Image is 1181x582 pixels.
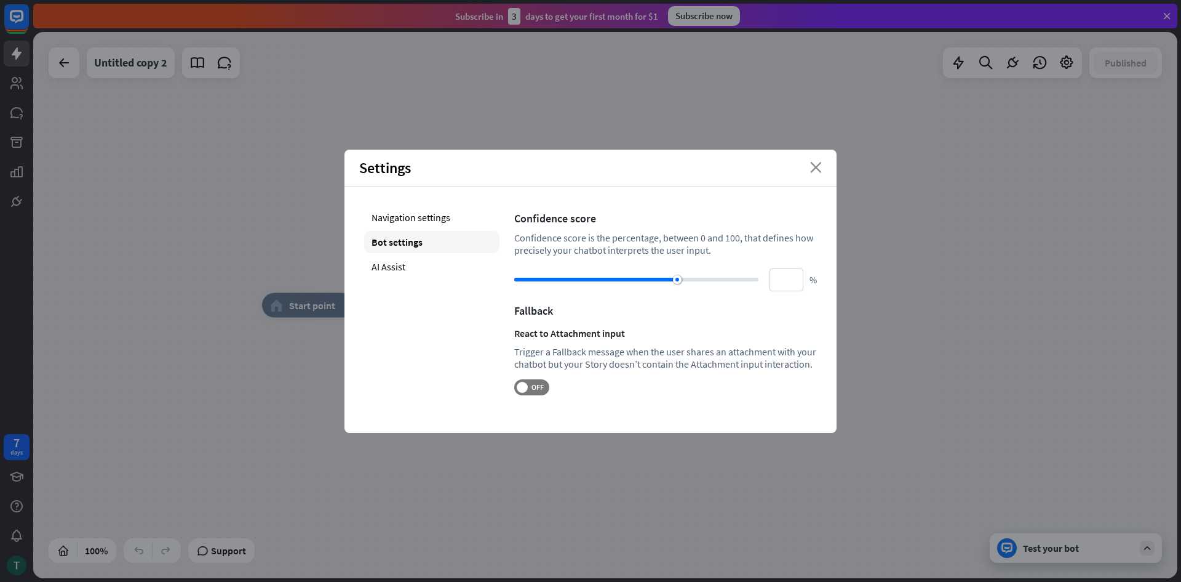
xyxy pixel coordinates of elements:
[1023,542,1134,554] div: Test your bot
[364,231,499,253] div: Bot settings
[14,437,20,448] div: 7
[514,304,817,318] div: Fallback
[10,5,47,42] button: Open LiveChat chat widget
[289,299,335,312] span: Start point
[1094,52,1158,74] button: Published
[514,232,817,256] div: Confidence score is the percentage, between 0 and 100, that defines how precisely your chatbot in...
[514,327,817,339] div: React to Attachment input
[508,8,520,25] div: 3
[514,346,817,370] div: Trigger a Fallback message when the user shares an attachment with your chatbot but your Story do...
[81,541,111,560] div: 100%
[4,434,30,460] a: 7 days
[270,299,283,312] i: home_2
[809,274,817,286] span: %
[455,8,658,25] div: Subscribe in days to get your first month for $1
[359,158,411,177] span: Settings
[528,382,547,392] span: OFF
[810,162,822,173] i: close
[10,448,23,457] div: days
[211,541,246,560] span: Support
[94,47,167,78] div: Untitled copy 2
[514,211,817,225] div: Confidence score
[364,256,499,278] div: AI Assist
[668,6,740,26] div: Subscribe now
[364,206,499,228] div: Navigation settings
